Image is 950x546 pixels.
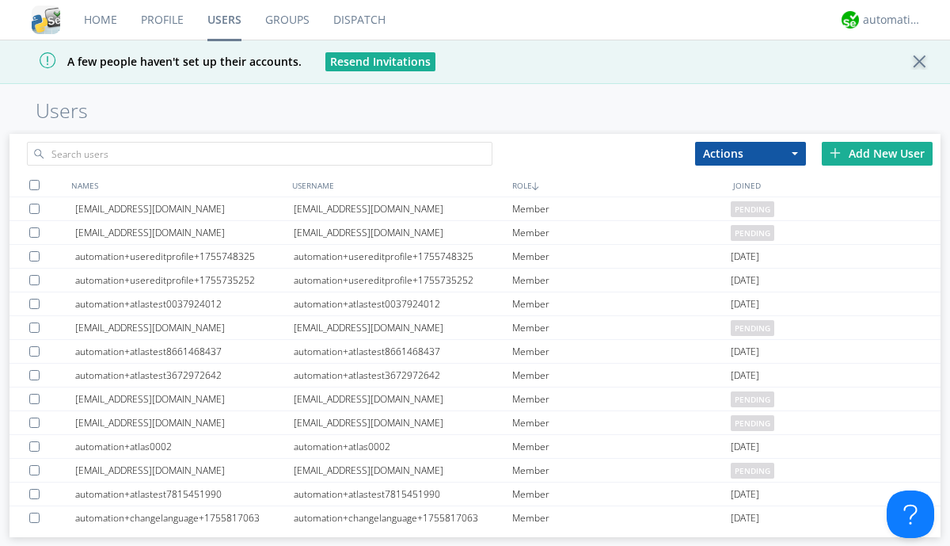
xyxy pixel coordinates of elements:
a: [EMAIL_ADDRESS][DOMAIN_NAME][EMAIL_ADDRESS][DOMAIN_NAME]Memberpending [9,459,940,483]
div: Member [512,411,731,434]
span: [DATE] [731,506,759,530]
span: [DATE] [731,245,759,269]
div: [EMAIL_ADDRESS][DOMAIN_NAME] [75,411,294,434]
a: [EMAIL_ADDRESS][DOMAIN_NAME][EMAIL_ADDRESS][DOMAIN_NAME]Memberpending [9,316,940,340]
div: Member [512,221,731,244]
span: [DATE] [731,292,759,316]
span: pending [731,463,774,479]
span: A few people haven't set up their accounts. [12,54,302,69]
img: plus.svg [830,147,841,158]
span: [DATE] [731,364,759,388]
div: Member [512,245,731,268]
span: pending [731,201,774,217]
div: automation+changelanguage+1755817063 [75,506,294,529]
div: Member [512,269,731,292]
div: automation+usereditprofile+1755748325 [75,245,294,268]
div: ROLE [508,174,729,197]
div: automation+usereditprofile+1755735252 [294,269,512,292]
div: automation+atlastest3672972642 [294,364,512,387]
img: d2d01cd9b4174d08988066c6d424eccd [842,11,859,29]
input: Search users [27,142,492,166]
div: Member [512,364,731,387]
span: [DATE] [731,483,759,506]
div: Member [512,316,731,339]
div: automation+atlas0002 [294,435,512,458]
a: automation+atlastest3672972642automation+atlastest3672972642Member[DATE] [9,364,940,388]
div: Member [512,292,731,315]
div: Member [512,388,731,410]
div: [EMAIL_ADDRESS][DOMAIN_NAME] [75,316,294,339]
a: [EMAIL_ADDRESS][DOMAIN_NAME][EMAIL_ADDRESS][DOMAIN_NAME]Memberpending [9,388,940,411]
div: [EMAIL_ADDRESS][DOMAIN_NAME] [75,197,294,220]
div: NAMES [67,174,288,197]
a: [EMAIL_ADDRESS][DOMAIN_NAME][EMAIL_ADDRESS][DOMAIN_NAME]Memberpending [9,197,940,221]
span: pending [731,415,774,431]
a: automation+atlastest7815451990automation+atlastest7815451990Member[DATE] [9,483,940,506]
button: Resend Invitations [325,52,435,71]
div: automation+changelanguage+1755817063 [294,506,512,529]
a: automation+changelanguage+1755817063automation+changelanguage+1755817063Member[DATE] [9,506,940,530]
div: [EMAIL_ADDRESS][DOMAIN_NAME] [75,388,294,410]
div: automation+atlastest3672972642 [75,364,294,387]
iframe: Toggle Customer Support [887,491,934,538]
div: [EMAIL_ADDRESS][DOMAIN_NAME] [294,197,512,220]
div: automation+atlastest0037924012 [294,292,512,315]
img: cddb5a64eb264b2086981ab96f4c1ba7 [32,6,60,34]
div: automation+usereditprofile+1755748325 [294,245,512,268]
div: automation+atlas [863,12,922,28]
div: Member [512,197,731,220]
div: [EMAIL_ADDRESS][DOMAIN_NAME] [75,459,294,482]
div: automation+usereditprofile+1755735252 [75,269,294,292]
div: Add New User [822,142,933,166]
div: automation+atlastest8661468437 [75,340,294,363]
div: automation+atlastest7815451990 [294,483,512,506]
span: [DATE] [731,269,759,292]
button: Actions [695,142,806,166]
div: [EMAIL_ADDRESS][DOMAIN_NAME] [294,316,512,339]
span: pending [731,225,774,241]
div: [EMAIL_ADDRESS][DOMAIN_NAME] [75,221,294,244]
div: Member [512,506,731,529]
div: JOINED [729,174,950,197]
span: [DATE] [731,340,759,364]
div: USERNAME [288,174,509,197]
div: [EMAIL_ADDRESS][DOMAIN_NAME] [294,411,512,434]
div: [EMAIL_ADDRESS][DOMAIN_NAME] [294,221,512,244]
a: [EMAIL_ADDRESS][DOMAIN_NAME][EMAIL_ADDRESS][DOMAIN_NAME]Memberpending [9,411,940,435]
a: automation+atlastest0037924012automation+atlastest0037924012Member[DATE] [9,292,940,316]
div: automation+atlastest8661468437 [294,340,512,363]
div: Member [512,340,731,363]
span: [DATE] [731,435,759,459]
div: Member [512,435,731,458]
a: automation+usereditprofile+1755735252automation+usereditprofile+1755735252Member[DATE] [9,269,940,292]
a: automation+atlas0002automation+atlas0002Member[DATE] [9,435,940,459]
div: [EMAIL_ADDRESS][DOMAIN_NAME] [294,459,512,482]
a: automation+atlastest8661468437automation+atlastest8661468437Member[DATE] [9,340,940,364]
div: automation+atlastest0037924012 [75,292,294,315]
div: Member [512,483,731,506]
span: pending [731,320,774,336]
a: [EMAIL_ADDRESS][DOMAIN_NAME][EMAIL_ADDRESS][DOMAIN_NAME]Memberpending [9,221,940,245]
div: automation+atlastest7815451990 [75,483,294,506]
a: automation+usereditprofile+1755748325automation+usereditprofile+1755748325Member[DATE] [9,245,940,269]
div: Member [512,459,731,482]
span: pending [731,391,774,407]
div: automation+atlas0002 [75,435,294,458]
div: [EMAIL_ADDRESS][DOMAIN_NAME] [294,388,512,410]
